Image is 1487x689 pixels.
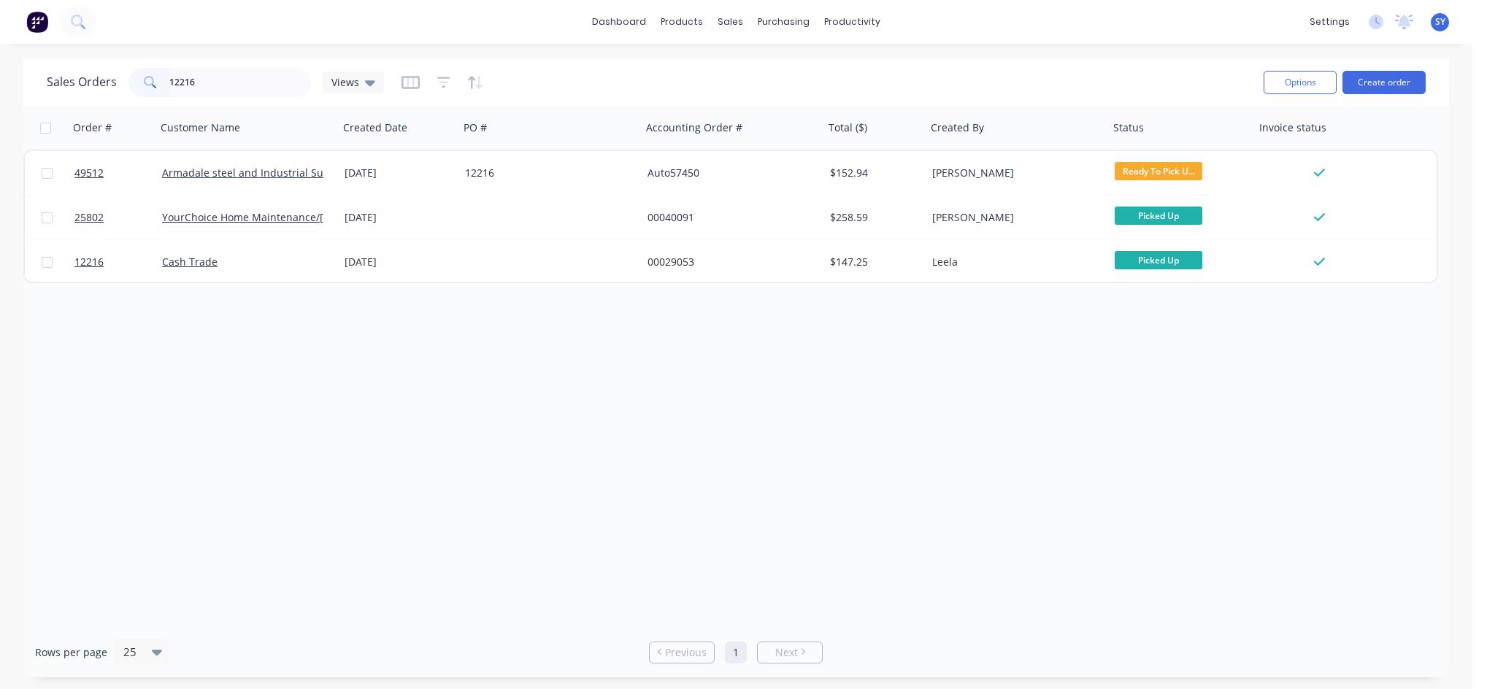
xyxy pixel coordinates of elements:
[646,120,742,135] div: Accounting Order #
[1115,207,1202,225] span: Picked Up
[162,166,353,180] a: Armadale steel and Industrial Supplies
[345,166,453,180] div: [DATE]
[345,210,453,225] div: [DATE]
[464,120,487,135] div: PO #
[829,120,867,135] div: Total ($)
[830,210,916,225] div: $258.59
[161,120,240,135] div: Customer Name
[648,255,810,269] div: 00029053
[74,210,104,225] span: 25802
[665,645,707,660] span: Previous
[74,196,162,239] a: 25802
[74,166,104,180] span: 49512
[650,645,714,660] a: Previous page
[932,210,1094,225] div: [PERSON_NAME]
[725,642,747,663] a: Page 1 is your current page
[1259,120,1326,135] div: Invoice status
[73,120,112,135] div: Order #
[648,166,810,180] div: Auto57450
[931,120,984,135] div: Created By
[710,11,750,33] div: sales
[345,255,453,269] div: [DATE]
[830,255,916,269] div: $147.25
[653,11,710,33] div: products
[74,255,104,269] span: 12216
[74,240,162,284] a: 12216
[47,75,117,89] h1: Sales Orders
[162,210,420,224] a: YourChoice Home Maintenance/[GEOGRAPHIC_DATA]
[169,68,312,97] input: Search...
[817,11,888,33] div: productivity
[830,166,916,180] div: $152.94
[26,11,48,33] img: Factory
[585,11,653,33] a: dashboard
[648,210,810,225] div: 00040091
[1115,251,1202,269] span: Picked Up
[74,151,162,195] a: 49512
[750,11,817,33] div: purchasing
[343,120,407,135] div: Created Date
[162,255,218,269] a: Cash Trade
[465,166,627,180] div: 12216
[1264,71,1337,94] button: Options
[1113,120,1144,135] div: Status
[331,74,359,90] span: Views
[35,645,107,660] span: Rows per page
[1435,15,1445,28] span: SY
[932,166,1094,180] div: [PERSON_NAME]
[1115,162,1202,180] span: Ready To Pick U...
[1302,11,1357,33] div: settings
[758,645,822,660] a: Next page
[775,645,798,660] span: Next
[643,642,829,663] ul: Pagination
[932,255,1094,269] div: Leela
[1342,71,1426,94] button: Create order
